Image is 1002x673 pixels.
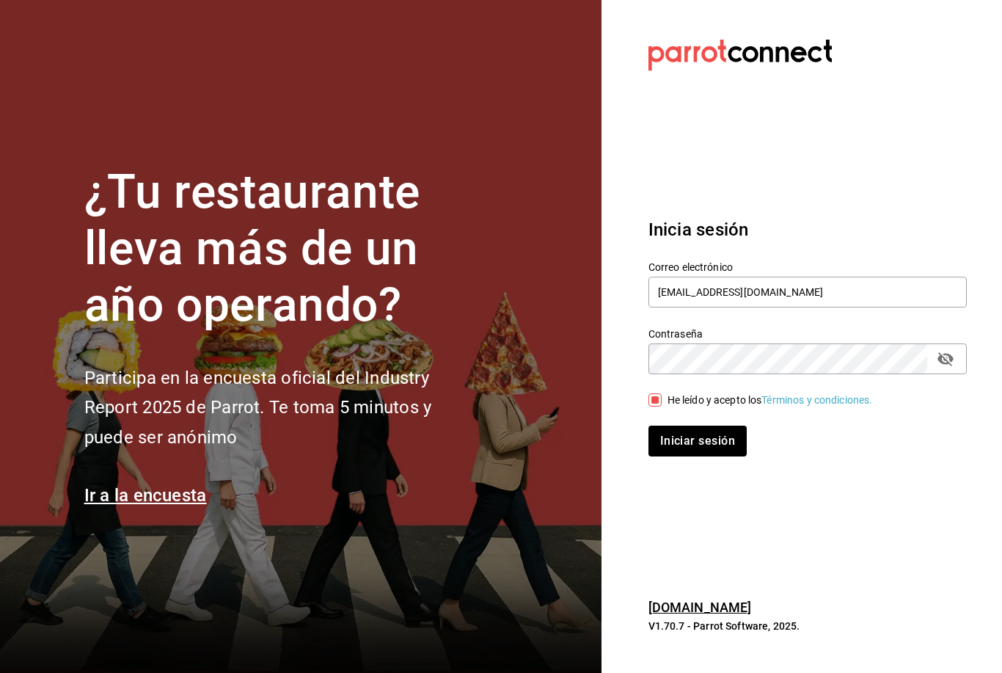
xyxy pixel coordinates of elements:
h2: Participa en la encuesta oficial del Industry Report 2025 de Parrot. Te toma 5 minutos y puede se... [84,363,480,453]
button: passwordField [933,346,958,371]
button: Iniciar sesión [648,426,747,456]
a: Ir a la encuesta [84,485,207,506]
p: V1.70.7 - Parrot Software, 2025. [648,619,967,633]
label: Correo electrónico [648,262,967,272]
label: Contraseña [648,329,967,339]
a: [DOMAIN_NAME] [648,600,752,615]
input: Ingresa tu correo electrónico [648,277,967,308]
h3: Inicia sesión [648,217,967,243]
h1: ¿Tu restaurante lleva más de un año operando? [84,164,480,333]
a: Términos y condiciones. [761,394,872,406]
div: He leído y acepto los [668,393,873,408]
